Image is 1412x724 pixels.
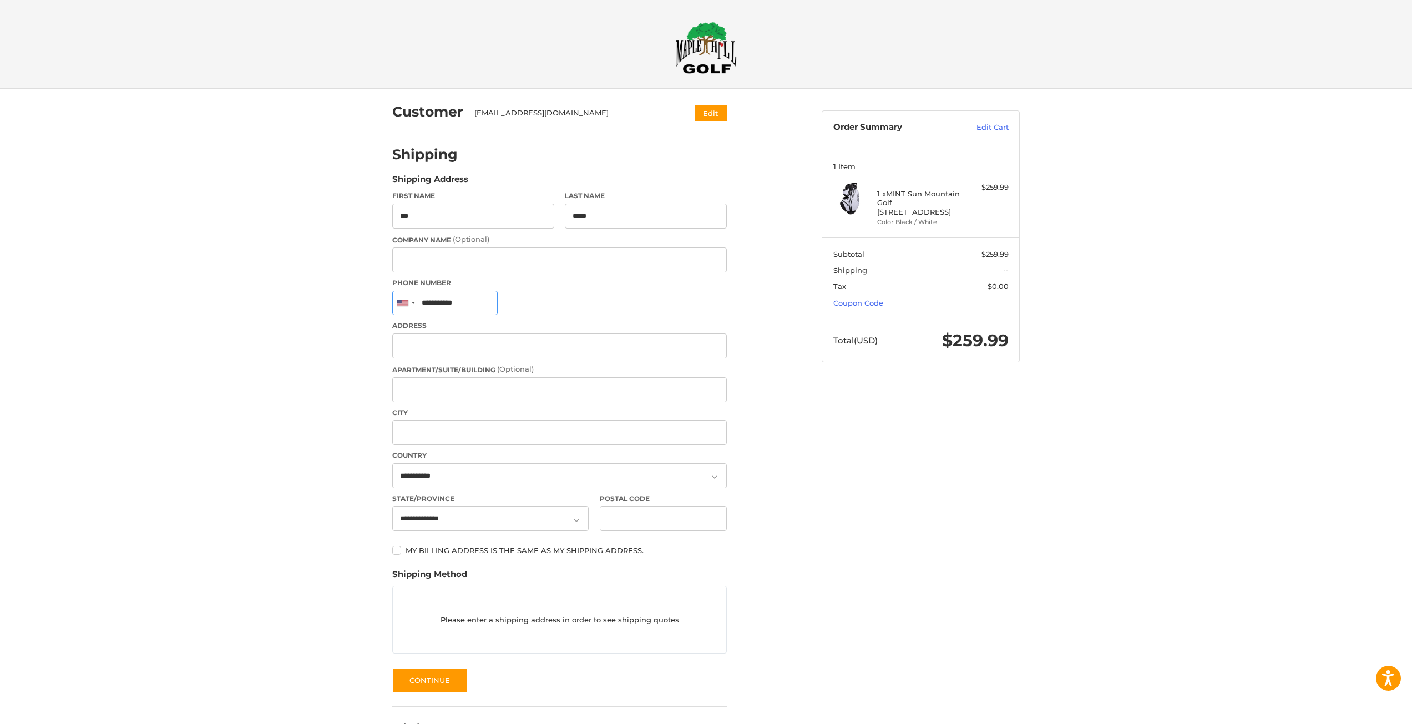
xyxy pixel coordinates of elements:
[392,408,727,418] label: City
[877,189,962,216] h4: 1 x MINT Sun Mountain Golf [STREET_ADDRESS]
[1003,266,1009,275] span: --
[833,282,846,291] span: Tax
[942,330,1009,351] span: $259.99
[953,122,1009,133] a: Edit Cart
[695,105,727,121] button: Edit
[833,122,953,133] h3: Order Summary
[833,250,864,259] span: Subtotal
[833,266,867,275] span: Shipping
[988,282,1009,291] span: $0.00
[392,173,468,191] legend: Shipping Address
[474,108,674,119] div: [EMAIL_ADDRESS][DOMAIN_NAME]
[676,22,737,74] img: Maple Hill Golf
[392,450,727,460] label: Country
[392,146,458,163] h2: Shipping
[393,609,726,631] p: Please enter a shipping address in order to see shipping quotes
[392,546,727,555] label: My billing address is the same as my shipping address.
[833,335,878,346] span: Total (USD)
[965,182,1009,193] div: $259.99
[497,364,534,373] small: (Optional)
[453,235,489,244] small: (Optional)
[833,298,883,307] a: Coupon Code
[392,321,727,331] label: Address
[392,494,589,504] label: State/Province
[877,217,962,227] li: Color Black / White
[392,234,727,245] label: Company Name
[981,250,1009,259] span: $259.99
[392,568,467,586] legend: Shipping Method
[600,494,727,504] label: Postal Code
[392,364,727,375] label: Apartment/Suite/Building
[393,291,418,315] div: United States: +1
[392,191,554,201] label: First Name
[392,103,463,120] h2: Customer
[392,667,468,693] button: Continue
[565,191,727,201] label: Last Name
[392,278,727,288] label: Phone Number
[833,162,1009,171] h3: 1 Item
